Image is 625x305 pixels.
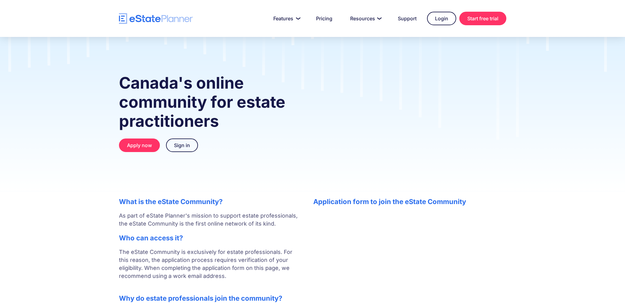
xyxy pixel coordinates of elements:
[119,138,160,152] a: Apply now
[119,234,301,242] h2: Who can access it?
[119,212,301,228] p: As part of eState Planner's mission to support estate professionals, the eState Community is the ...
[313,198,506,206] h2: Application form to join the eState Community
[119,294,301,302] h2: Why do estate professionals join the community?
[266,12,306,25] a: Features
[390,12,424,25] a: Support
[459,12,506,25] a: Start free trial
[119,248,301,288] p: The eState Community is exclusively for estate professionals. For this reason, the application pr...
[119,198,301,206] h2: What is the eState Community?
[119,73,285,131] strong: Canada's online community for estate practitioners
[343,12,387,25] a: Resources
[309,12,340,25] a: Pricing
[427,12,456,25] a: Login
[166,138,198,152] a: Sign in
[119,13,193,24] a: home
